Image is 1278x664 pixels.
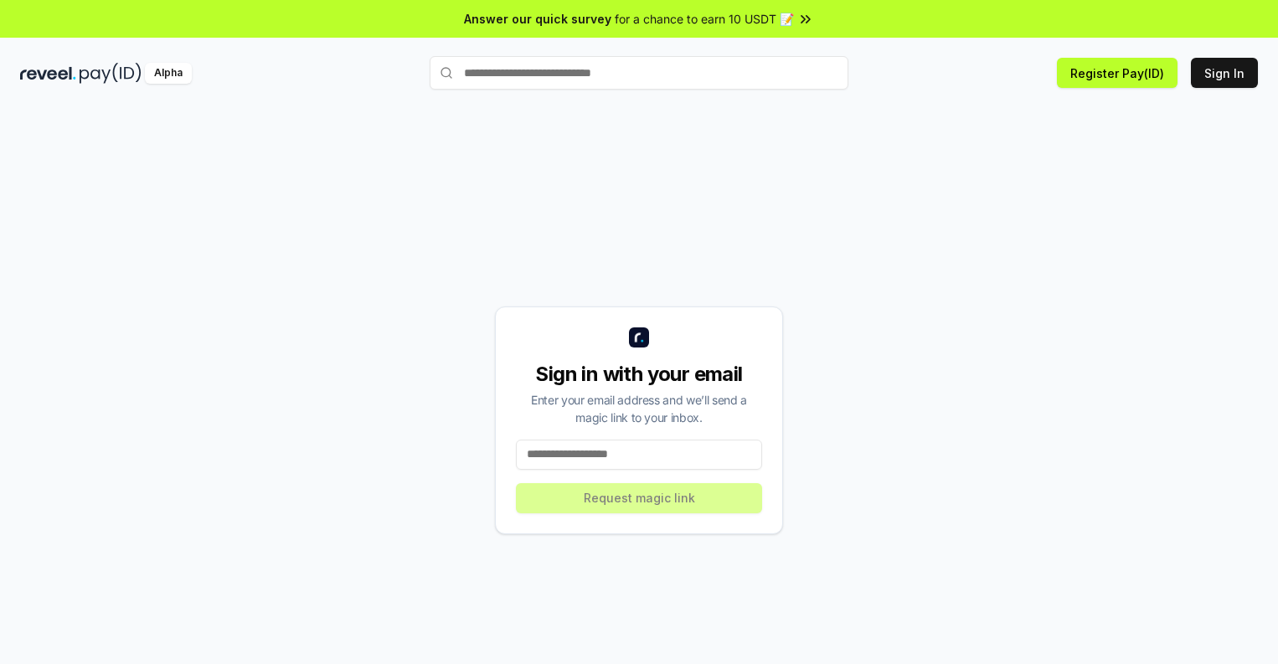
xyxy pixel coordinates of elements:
div: Alpha [145,63,192,84]
button: Register Pay(ID) [1057,58,1178,88]
div: Sign in with your email [516,361,762,388]
img: logo_small [629,327,649,347]
div: Enter your email address and we’ll send a magic link to your inbox. [516,391,762,426]
img: reveel_dark [20,63,76,84]
span: Answer our quick survey [464,10,611,28]
span: for a chance to earn 10 USDT 📝 [615,10,794,28]
img: pay_id [80,63,142,84]
button: Sign In [1191,58,1258,88]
